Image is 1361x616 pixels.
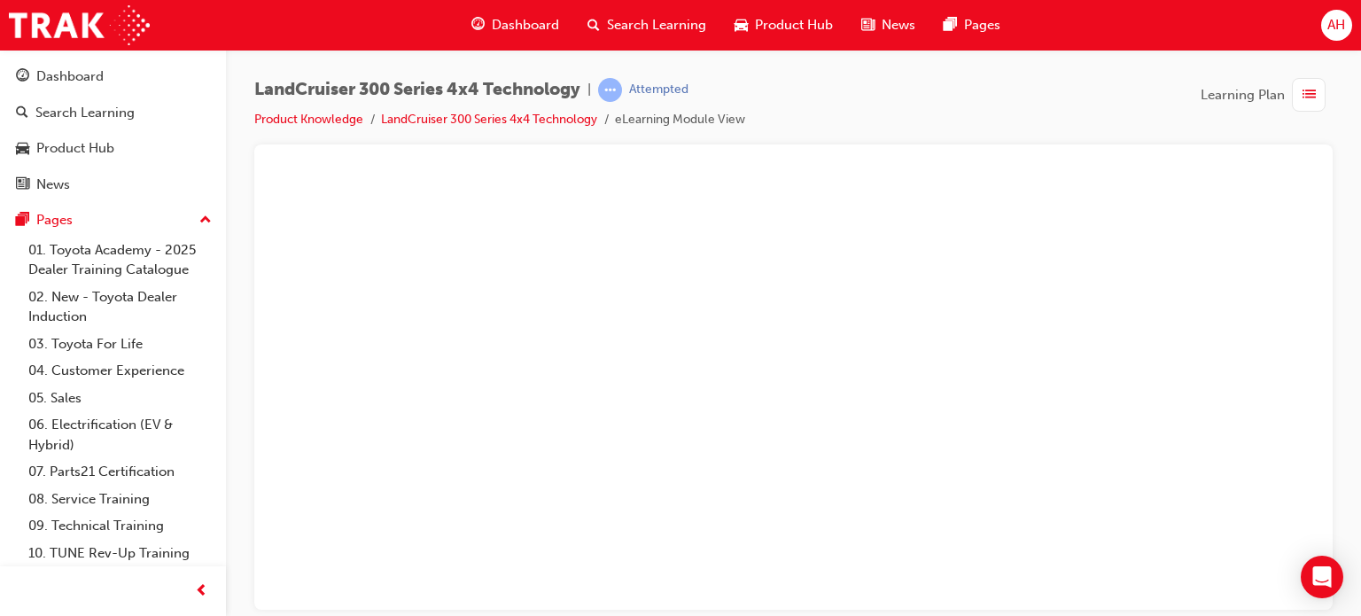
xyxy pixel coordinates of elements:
a: 10. TUNE Rev-Up Training [21,540,219,567]
span: pages-icon [944,14,957,36]
a: 03. Toyota For Life [21,331,219,358]
a: news-iconNews [847,7,929,43]
span: up-icon [199,209,212,232]
div: Pages [36,210,73,230]
span: news-icon [16,177,29,193]
span: Dashboard [492,15,559,35]
a: Product Knowledge [254,112,363,127]
span: news-icon [861,14,875,36]
span: learningRecordVerb_ATTEMPT-icon [598,78,622,102]
a: 08. Service Training [21,486,219,513]
div: Open Intercom Messenger [1301,556,1343,598]
span: Search Learning [607,15,706,35]
a: search-iconSearch Learning [573,7,720,43]
a: 06. Electrification (EV & Hybrid) [21,411,219,458]
div: Dashboard [36,66,104,87]
button: Pages [7,204,219,237]
span: Product Hub [755,15,833,35]
a: 02. New - Toyota Dealer Induction [21,284,219,331]
a: 09. Technical Training [21,512,219,540]
span: Pages [964,15,1000,35]
span: car-icon [735,14,748,36]
a: pages-iconPages [929,7,1015,43]
img: Trak [9,5,150,45]
a: Product Hub [7,132,219,165]
span: car-icon [16,141,29,157]
a: car-iconProduct Hub [720,7,847,43]
span: pages-icon [16,213,29,229]
a: guage-iconDashboard [457,7,573,43]
span: search-icon [587,14,600,36]
button: DashboardSearch LearningProduct HubNews [7,57,219,204]
span: search-icon [16,105,28,121]
div: News [36,175,70,195]
span: LandCruiser 300 Series 4x4 Technology [254,80,580,100]
a: 05. Sales [21,385,219,412]
span: News [882,15,915,35]
span: guage-icon [16,69,29,85]
div: Search Learning [35,103,135,123]
button: AH [1321,10,1352,41]
a: Dashboard [7,60,219,93]
li: eLearning Module View [615,110,745,130]
span: prev-icon [195,581,208,603]
span: AH [1327,15,1345,35]
a: News [7,168,219,201]
div: Attempted [629,82,688,98]
span: guage-icon [471,14,485,36]
a: 04. Customer Experience [21,357,219,385]
button: Learning Plan [1201,78,1333,112]
a: LandCruiser 300 Series 4x4 Technology [381,112,597,127]
span: | [587,80,591,100]
div: Product Hub [36,138,114,159]
span: list-icon [1303,84,1316,106]
span: Learning Plan [1201,85,1285,105]
a: 07. Parts21 Certification [21,458,219,486]
a: Search Learning [7,97,219,129]
a: 01. Toyota Academy - 2025 Dealer Training Catalogue [21,237,219,284]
